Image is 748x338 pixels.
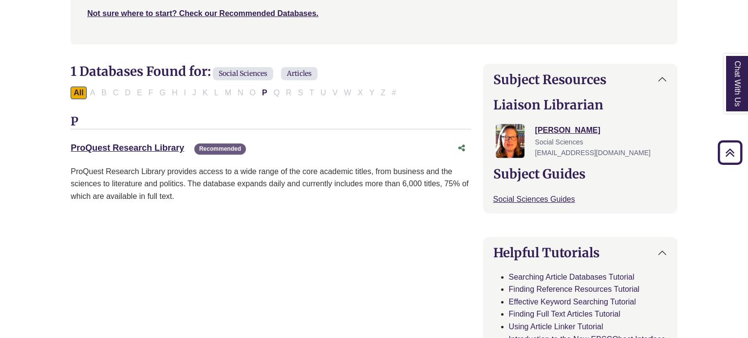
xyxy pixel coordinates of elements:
[493,97,667,112] h2: Liaison Librarian
[71,143,184,153] a: ProQuest Research Library
[714,146,746,159] a: Back to Top
[509,298,636,306] a: Effective Keyword Searching Tutorial
[71,165,471,203] p: ProQuest Research Library provides access to a wide range of the core academic titles, from busin...
[509,273,635,281] a: Searching Article Databases Tutorial
[535,149,651,157] span: [EMAIL_ADDRESS][DOMAIN_NAME]
[509,322,603,331] a: Using Article Linker Tutorial
[484,237,677,268] button: Helpful Tutorials
[71,115,471,129] h3: P
[535,126,600,134] a: [PERSON_NAME]
[87,9,318,18] a: Not sure where to start? Check our Recommended Databases.
[213,67,273,80] span: Social Sciences
[71,87,86,99] button: All
[496,124,525,158] img: Jessica Moore
[71,88,400,96] div: Alpha-list to filter by first letter of database name
[484,64,677,95] button: Subject Resources
[259,87,270,99] button: Filter Results P
[493,166,667,181] h2: Subject Guides
[509,285,640,293] a: Finding Reference Resources Tutorial
[535,138,583,146] span: Social Sciences
[452,139,471,158] button: Share this database
[509,310,620,318] a: Finding Full Text Articles Tutorial
[71,63,211,79] span: 1 Databases Found for:
[281,67,318,80] span: Articles
[194,143,246,155] span: Recommended
[493,195,575,203] a: Social Sciences Guides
